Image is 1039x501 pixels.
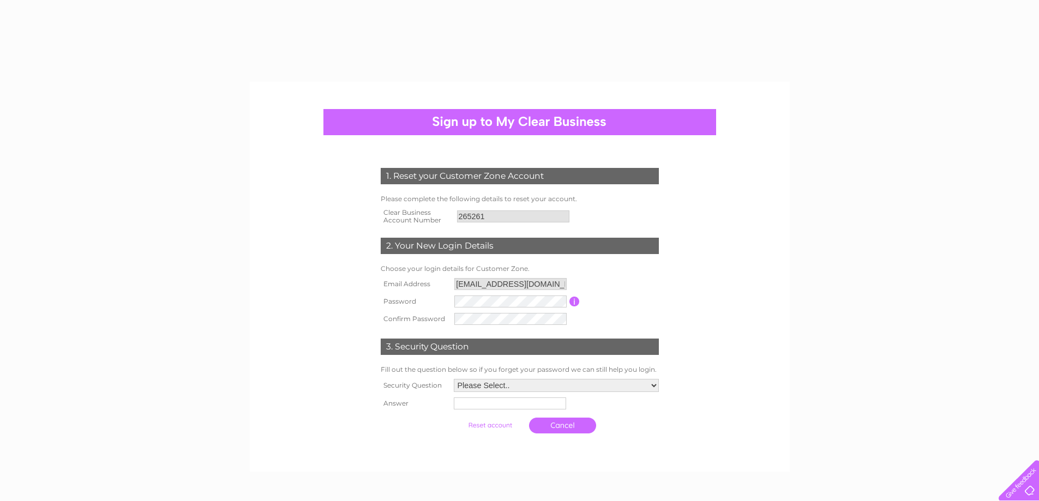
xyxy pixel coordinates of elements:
[378,262,662,275] td: Choose your login details for Customer Zone.
[378,395,451,412] th: Answer
[569,297,580,306] input: Information
[378,293,452,310] th: Password
[381,339,659,355] div: 3. Security Question
[378,310,452,328] th: Confirm Password
[378,376,451,395] th: Security Question
[378,275,452,293] th: Email Address
[529,418,596,433] a: Cancel
[378,363,662,376] td: Fill out the question below so if you forget your password we can still help you login.
[457,418,524,433] input: Submit
[378,206,454,227] th: Clear Business Account Number
[378,192,662,206] td: Please complete the following details to reset your account.
[381,238,659,254] div: 2. Your New Login Details
[381,168,659,184] div: 1. Reset your Customer Zone Account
